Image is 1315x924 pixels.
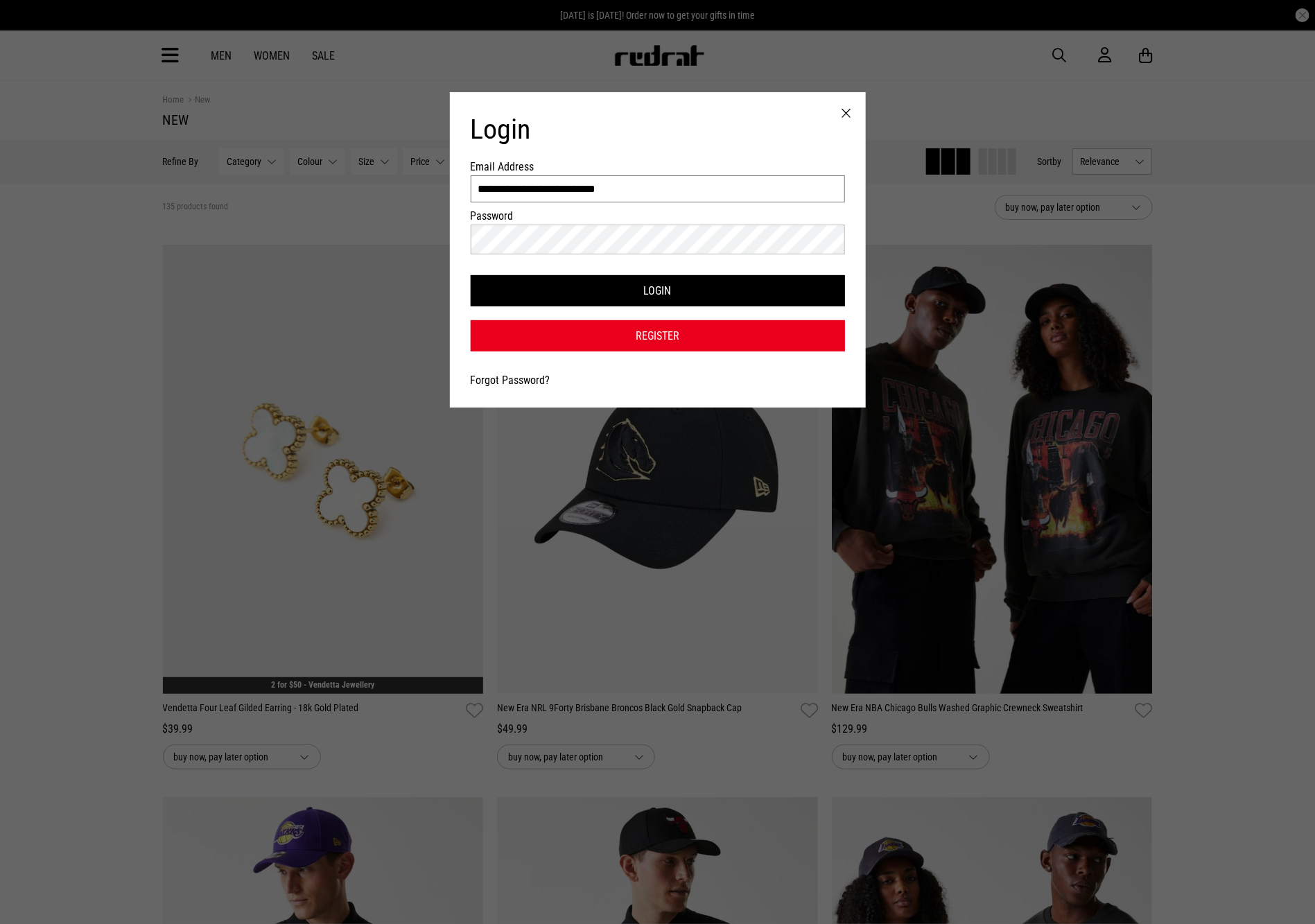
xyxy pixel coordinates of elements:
[471,113,845,146] h1: Login
[471,320,845,351] a: Register
[471,374,550,387] a: Forgot Password?
[471,160,546,173] label: Email Address
[11,6,53,47] button: Open LiveChat chat widget
[471,209,546,223] label: Password
[471,275,845,306] button: Login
